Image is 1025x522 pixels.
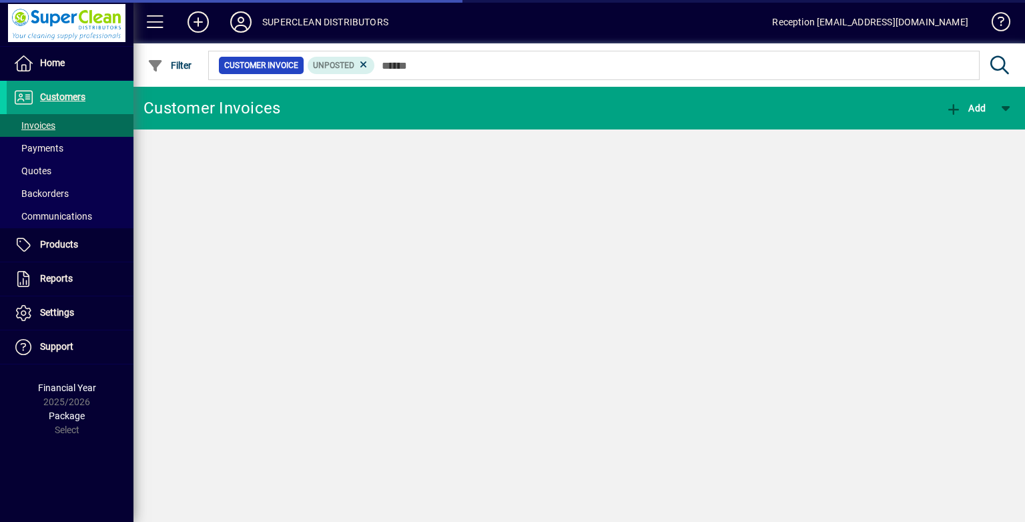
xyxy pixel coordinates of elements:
[13,188,69,199] span: Backorders
[772,11,968,33] div: Reception [EMAIL_ADDRESS][DOMAIN_NAME]
[40,307,74,318] span: Settings
[13,166,51,176] span: Quotes
[7,262,133,296] a: Reports
[224,59,298,72] span: Customer Invoice
[7,296,133,330] a: Settings
[40,341,73,352] span: Support
[143,97,280,119] div: Customer Invoices
[942,96,989,120] button: Add
[7,205,133,228] a: Communications
[147,60,192,71] span: Filter
[38,382,96,393] span: Financial Year
[982,3,1008,46] a: Knowledge Base
[313,61,354,70] span: Unposted
[177,10,220,34] button: Add
[144,53,196,77] button: Filter
[262,11,388,33] div: SUPERCLEAN DISTRIBUTORS
[7,47,133,80] a: Home
[7,137,133,160] a: Payments
[7,114,133,137] a: Invoices
[40,239,78,250] span: Products
[13,211,92,222] span: Communications
[7,228,133,262] a: Products
[7,160,133,182] a: Quotes
[13,143,63,154] span: Payments
[49,411,85,421] span: Package
[946,103,986,113] span: Add
[40,91,85,102] span: Customers
[220,10,262,34] button: Profile
[7,182,133,205] a: Backorders
[7,330,133,364] a: Support
[13,120,55,131] span: Invoices
[40,57,65,68] span: Home
[40,273,73,284] span: Reports
[308,57,375,74] mat-chip: Customer Invoice Status: Unposted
